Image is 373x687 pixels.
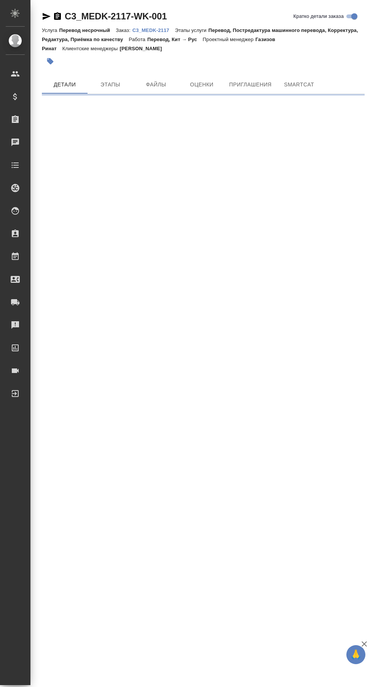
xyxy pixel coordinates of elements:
button: 🙏 [346,645,365,664]
span: Детали [46,80,83,89]
p: Проектный менеджер [203,37,255,42]
p: Клиентские менеджеры [62,46,120,51]
button: Добавить тэг [42,53,59,70]
button: Скопировать ссылку [53,12,62,21]
span: Этапы [92,80,129,89]
p: [PERSON_NAME] [120,46,168,51]
p: Заказ: [116,27,132,33]
p: Работа [129,37,147,42]
span: Приглашения [229,80,272,89]
a: C3_MEDK-2117 [132,27,175,33]
p: Перевод, Кит → Рус [147,37,203,42]
span: 🙏 [349,647,362,663]
a: C3_MEDK-2117-WK-001 [65,11,167,21]
p: Услуга [42,27,59,33]
p: Перевод несрочный [59,27,116,33]
button: Скопировать ссылку для ЯМессенджера [42,12,51,21]
p: Этапы услуги [175,27,209,33]
span: Кратко детали заказа [293,13,344,20]
span: Оценки [183,80,220,89]
span: Файлы [138,80,174,89]
span: SmartCat [281,80,317,89]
